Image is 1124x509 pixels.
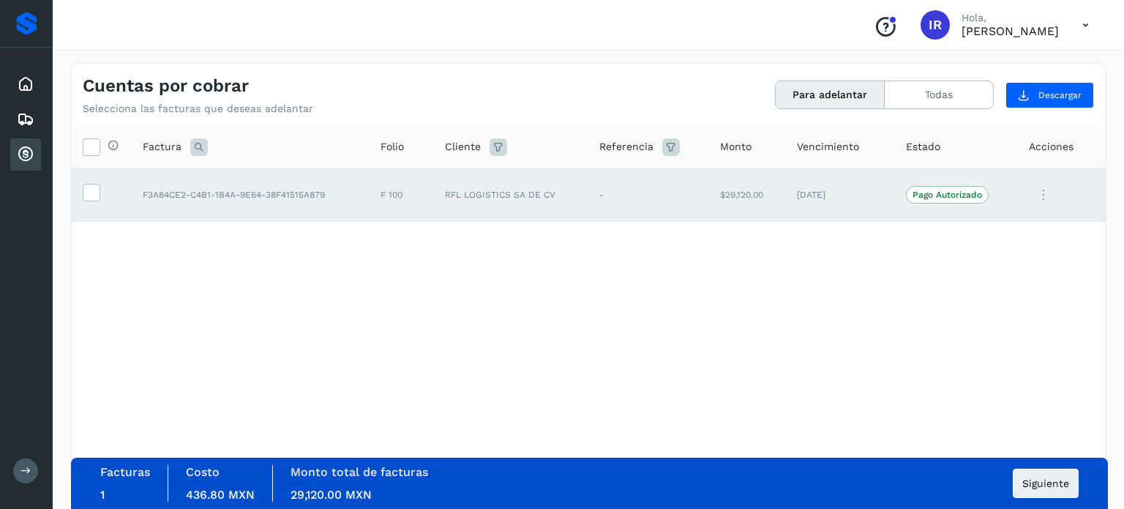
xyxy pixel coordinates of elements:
div: Cuentas por cobrar [10,138,41,171]
td: RFL LOGISTICS SA DE CV [433,168,588,222]
button: Todas [885,81,993,108]
td: - [588,168,708,222]
td: $29,120.00 [708,168,785,222]
span: Factura [143,139,181,155]
td: [DATE] [785,168,894,222]
h4: Cuentas por cobrar [83,75,249,97]
span: Siguiente [1022,478,1069,488]
p: Hola, [962,12,1059,24]
span: Acciones [1029,139,1074,155]
p: Selecciona las facturas que deseas adelantar [83,103,313,115]
span: Folio [381,139,404,155]
span: 1 [100,488,105,502]
button: Siguiente [1013,469,1079,498]
span: Monto [720,139,752,155]
td: F 100 [369,168,433,222]
div: Embarques [10,103,41,135]
span: Vencimiento [797,139,859,155]
span: Descargar [1038,89,1082,102]
span: 436.80 MXN [186,488,255,502]
p: Pago Autorizado [913,190,982,200]
p: Ivan Riquelme Contreras [962,24,1059,38]
span: Estado [906,139,940,155]
label: Monto total de facturas [291,465,428,479]
label: Costo [186,465,220,479]
button: Descargar [1005,82,1094,108]
div: Inicio [10,68,41,100]
label: Facturas [100,465,150,479]
span: 29,120.00 MXN [291,488,372,502]
td: F3A84CE2-C4B1-1B4A-9E64-38F41515A879 [131,168,369,222]
span: Cliente [445,139,481,155]
span: Referencia [599,139,653,155]
button: Para adelantar [776,81,885,108]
